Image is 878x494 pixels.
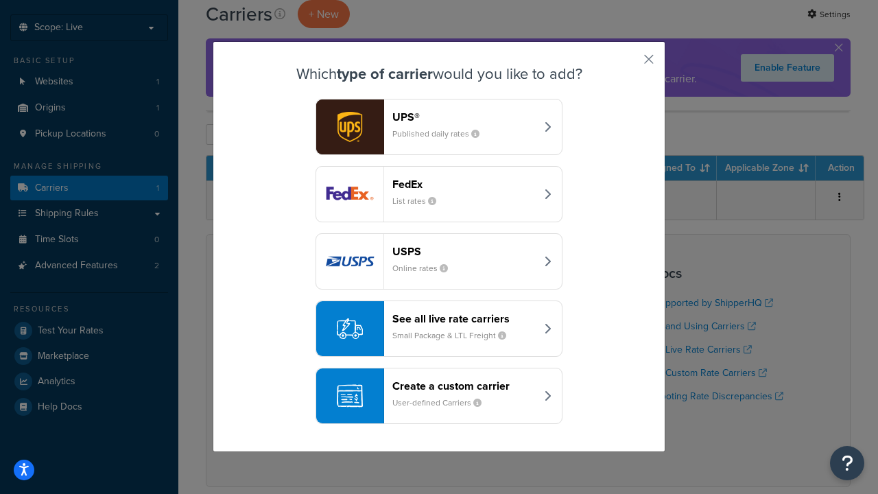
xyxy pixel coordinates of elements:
[392,128,490,140] small: Published daily rates
[392,195,447,207] small: List rates
[316,368,562,424] button: Create a custom carrierUser-defined Carriers
[392,110,536,123] header: UPS®
[337,383,363,409] img: icon-carrier-custom-c93b8a24.svg
[316,301,562,357] button: See all live rate carriersSmall Package & LTL Freight
[392,312,536,325] header: See all live rate carriers
[316,167,383,222] img: fedEx logo
[392,262,459,274] small: Online rates
[316,166,562,222] button: fedEx logoFedExList rates
[392,329,517,342] small: Small Package & LTL Freight
[830,446,864,480] button: Open Resource Center
[316,234,383,289] img: usps logo
[316,99,383,154] img: ups logo
[337,316,363,342] img: icon-carrier-liverate-becf4550.svg
[392,245,536,258] header: USPS
[337,62,433,85] strong: type of carrier
[316,233,562,290] button: usps logoUSPSOnline rates
[316,99,562,155] button: ups logoUPS®Published daily rates
[392,178,536,191] header: FedEx
[392,379,536,392] header: Create a custom carrier
[392,397,493,409] small: User-defined Carriers
[248,66,630,82] h3: Which would you like to add?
